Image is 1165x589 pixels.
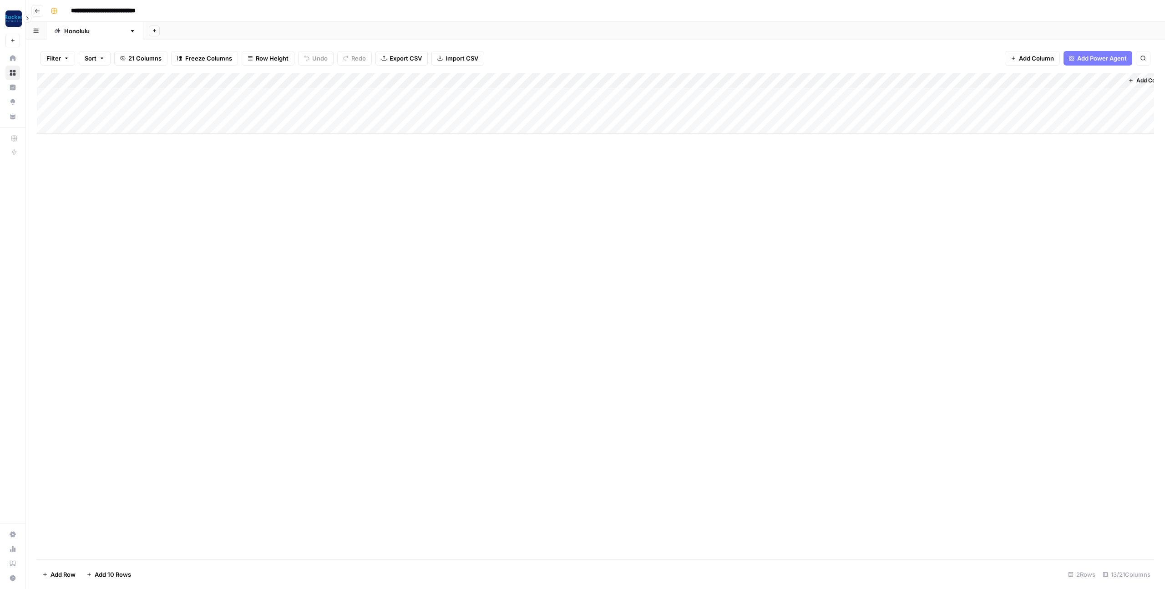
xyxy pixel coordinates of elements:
button: Add 10 Rows [81,567,137,582]
div: 13/21 Columns [1099,567,1154,582]
button: Add Row [37,567,81,582]
span: Undo [312,54,328,63]
button: 21 Columns [114,51,167,66]
div: 2 Rows [1064,567,1099,582]
button: Add Power Agent [1064,51,1132,66]
button: Workspace: Rocket Pilots [5,7,20,30]
span: Add Column [1019,54,1054,63]
span: Add Power Agent [1077,54,1127,63]
button: Export CSV [375,51,428,66]
a: Learning Hub [5,556,20,571]
a: Home [5,51,20,66]
span: Freeze Columns [185,54,232,63]
button: Freeze Columns [171,51,238,66]
span: 21 Columns [128,54,162,63]
button: Import CSV [431,51,484,66]
button: Row Height [242,51,294,66]
button: Undo [298,51,334,66]
button: Add Column [1005,51,1060,66]
span: Export CSV [390,54,422,63]
a: Settings [5,527,20,542]
button: Redo [337,51,372,66]
span: Row Height [256,54,289,63]
button: Help + Support [5,571,20,585]
a: Opportunities [5,95,20,109]
span: Add Row [51,570,76,579]
span: Filter [46,54,61,63]
span: Import CSV [446,54,478,63]
button: Filter [41,51,75,66]
img: Rocket Pilots Logo [5,10,22,27]
span: Add 10 Rows [95,570,131,579]
a: Browse [5,66,20,80]
span: Sort [85,54,96,63]
span: Redo [351,54,366,63]
a: [GEOGRAPHIC_DATA] [46,22,143,40]
a: Your Data [5,109,20,124]
a: Insights [5,80,20,95]
div: [GEOGRAPHIC_DATA] [64,26,126,36]
button: Sort [79,51,111,66]
a: Usage [5,542,20,556]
